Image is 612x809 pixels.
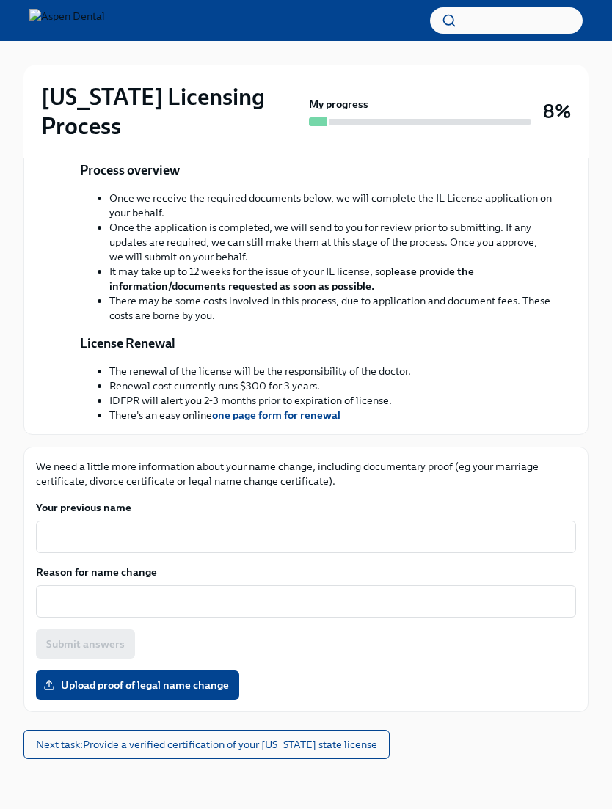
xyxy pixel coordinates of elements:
h2: [US_STATE] Licensing Process [41,82,303,141]
p: Process overview [80,161,180,179]
button: Next task:Provide a verified certification of your [US_STATE] state license [23,730,390,759]
li: The renewal of the license will be the responsibility of the doctor. [109,364,411,378]
p: License Renewal [80,334,175,352]
li: Once the application is completed, we will send to you for review prior to submitting. If any upd... [109,220,553,264]
li: IDFPR will alert you 2-3 months prior to expiration of license. [109,393,411,408]
li: It may take up to 12 weeks for the issue of your IL license, so [109,264,553,293]
span: Upload proof of legal name change [46,678,229,692]
li: There's an easy online [109,408,411,422]
label: Reason for name change [36,565,576,579]
label: Your previous name [36,500,576,515]
p: We need a little more information about your name change, including documentary proof (eg your ma... [36,459,576,488]
h3: 8% [543,98,571,125]
li: Renewal cost currently runs $300 for 3 years. [109,378,411,393]
strong: My progress [309,97,368,111]
span: Next task : Provide a verified certification of your [US_STATE] state license [36,737,377,752]
img: Aspen Dental [29,9,105,32]
li: There may be some costs involved in this process, due to application and document fees. These cos... [109,293,553,323]
a: one page form for renewal [212,409,340,422]
li: Once we receive the required documents below, we will complete the IL License application on your... [109,191,553,220]
label: Upload proof of legal name change [36,670,239,700]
